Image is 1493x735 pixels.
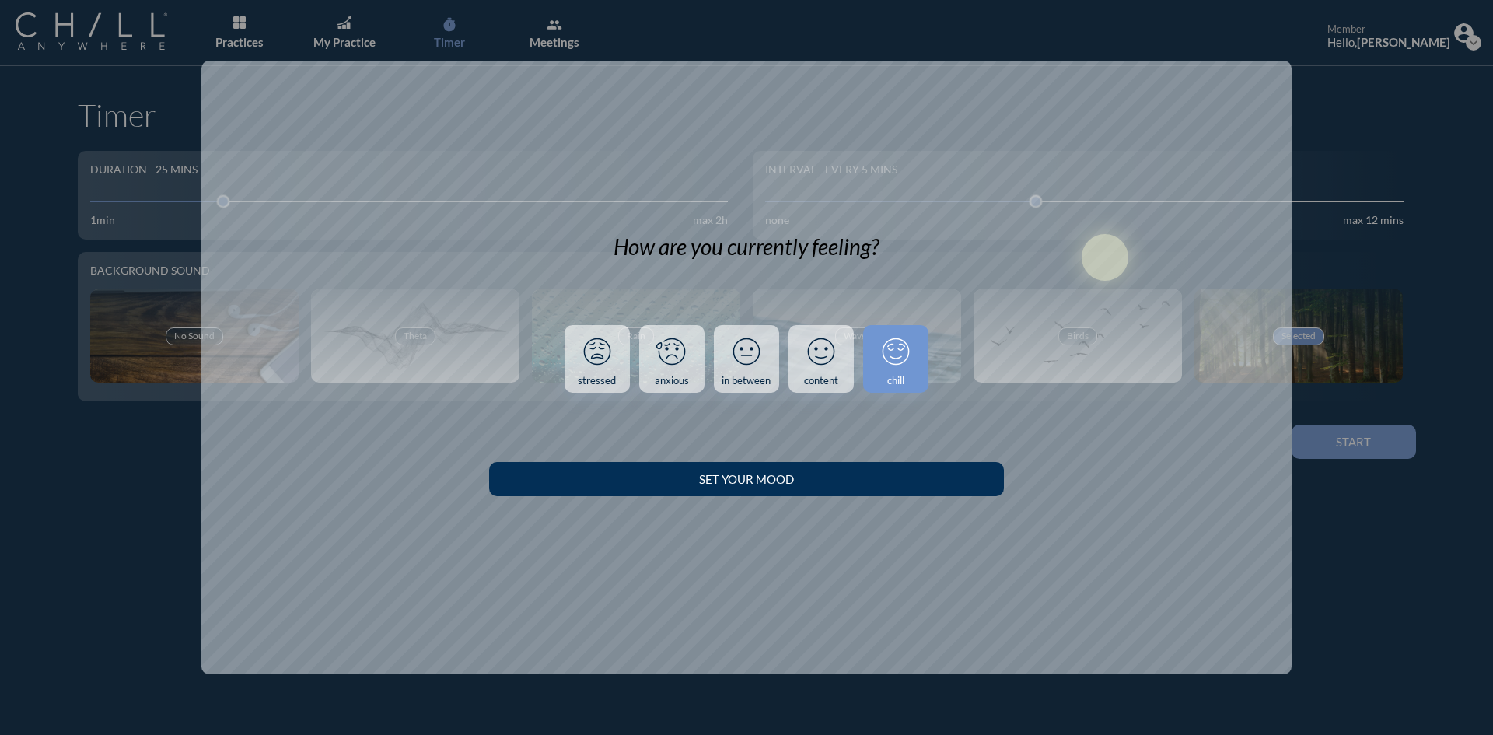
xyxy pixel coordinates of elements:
a: content [788,325,854,394]
div: anxious [655,375,689,387]
div: in between [722,375,771,387]
a: chill [863,325,928,394]
div: content [804,375,838,387]
div: How are you currently feeling? [614,234,879,261]
button: Set your Mood [489,462,1003,496]
div: stressed [578,375,616,387]
a: stressed [565,325,630,394]
a: in between [714,325,779,394]
div: Set your Mood [516,472,976,486]
a: anxious [639,325,705,394]
div: chill [887,375,904,387]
